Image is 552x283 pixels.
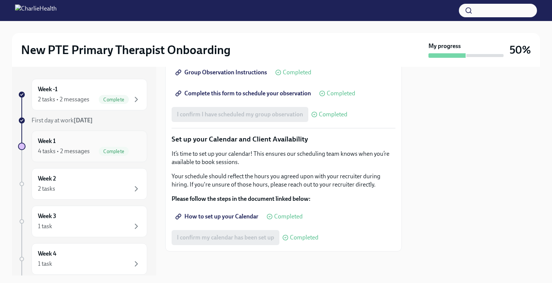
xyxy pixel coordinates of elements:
[15,5,57,17] img: CharlieHealth
[18,243,147,275] a: Week 41 task
[172,172,395,189] p: Your schedule should reflect the hours you agreed upon with your recruiter during hiring. If you'...
[510,43,531,57] h3: 50%
[172,65,272,80] a: Group Observation Instructions
[38,222,52,230] div: 1 task
[38,175,56,183] h6: Week 2
[18,131,147,162] a: Week 14 tasks • 2 messagesComplete
[18,116,147,125] a: First day at work[DATE]
[38,260,52,268] div: 1 task
[18,206,147,237] a: Week 31 task
[18,168,147,200] a: Week 22 tasks
[74,117,93,124] strong: [DATE]
[18,79,147,110] a: Week -12 tasks • 2 messagesComplete
[38,137,56,145] h6: Week 1
[428,42,461,50] strong: My progress
[319,111,347,117] span: Completed
[38,85,57,93] h6: Week -1
[327,90,355,96] span: Completed
[99,97,129,102] span: Complete
[283,69,311,75] span: Completed
[172,195,311,202] strong: Please follow the steps in the document linked below:
[38,95,89,104] div: 2 tasks • 2 messages
[172,86,316,101] a: Complete this form to schedule your observation
[21,42,231,57] h2: New PTE Primary Therapist Onboarding
[177,90,311,97] span: Complete this form to schedule your observation
[172,150,395,166] p: It’s time to set up your calendar! This ensures our scheduling team knows when you’re available t...
[290,235,318,241] span: Completed
[38,250,56,258] h6: Week 4
[177,213,258,220] span: How to set up your Calendar
[32,117,93,124] span: First day at work
[172,134,395,144] p: Set up your Calendar and Client Availability
[177,69,267,76] span: Group Observation Instructions
[38,212,56,220] h6: Week 3
[172,209,264,224] a: How to set up your Calendar
[38,147,90,155] div: 4 tasks • 2 messages
[99,149,129,154] span: Complete
[274,214,303,220] span: Completed
[38,185,55,193] div: 2 tasks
